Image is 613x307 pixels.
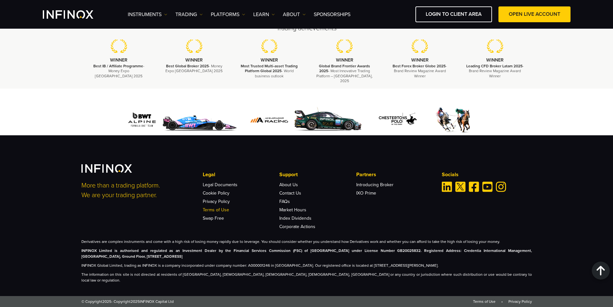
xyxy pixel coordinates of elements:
[81,263,532,268] p: INFINOX Global Limited, trading as INFINOX is a company incorporated under company number: A00000...
[81,24,532,33] h2: Trading achievements
[442,171,532,178] p: Socials
[465,64,525,79] p: - Brand Review Magazine Award Winner
[211,11,245,18] a: PLATFORMS
[203,199,230,204] a: Privacy Policy
[279,171,356,178] p: Support
[319,64,370,73] strong: Global Brand Frontier Awards 2025
[356,182,394,187] a: Introducing Broker
[240,64,299,79] p: - World business outlook
[203,216,224,221] a: Swap Free
[473,299,496,304] a: Terms of Use
[166,64,209,68] strong: Best Global Broker 2025
[279,224,315,229] a: Corporate Actions
[508,299,532,304] a: Privacy Policy
[469,182,479,192] a: Facebook
[81,299,174,304] span: © Copyright - Copyright INFINOX Capital Ltd
[279,207,306,213] a: Market Hours
[314,11,350,18] a: SPONSORSHIPS
[336,57,353,63] strong: WINNER
[81,239,532,245] p: Derivatives are complex instruments and come with a high risk of losing money rapidly due to leve...
[466,64,523,68] strong: Leading CFD Broker Latam 2025
[393,64,446,68] strong: Best Forex Broker Globe 2025
[241,64,298,73] strong: Most Trusted Multi-asset Trading Platform Global 2025
[356,190,376,196] a: IXO Prime
[279,190,301,196] a: Contact Us
[315,64,374,83] p: - Most Innovative Trading Platform – [GEOGRAPHIC_DATA], 2025
[497,299,507,304] span: •
[164,64,224,73] p: - Money Expo [GEOGRAPHIC_DATA] 2025
[81,181,194,200] p: More than a trading platform. We are your trading partner.
[496,182,506,192] a: Instagram
[356,171,433,178] p: Partners
[253,11,275,18] a: Learn
[131,299,140,304] span: 2025
[110,57,127,63] strong: WINNER
[175,11,203,18] a: TRADING
[442,182,452,192] a: Linkedin
[279,182,298,187] a: About Us
[185,57,203,63] strong: WINNER
[203,190,229,196] a: Cookie Policy
[482,182,493,192] a: Youtube
[261,57,278,63] strong: WINNER
[279,216,311,221] a: Index Dividends
[498,6,571,22] a: OPEN LIVE ACCOUNT
[279,199,290,204] a: FAQs
[390,64,450,79] p: - Brand Review Magazine Award Winner
[455,182,466,192] a: Twitter
[203,171,279,178] p: Legal
[81,248,532,259] strong: INFINOX Limited is authorised and regulated as an Investment Dealer by the Financial Services Com...
[102,299,111,304] span: 2025
[415,6,492,22] a: LOGIN TO CLIENT AREA
[283,11,306,18] a: ABOUT
[203,182,237,187] a: Legal Documents
[203,207,229,213] a: Terms of Use
[81,272,532,283] p: The information on this site is not directed at residents of [GEOGRAPHIC_DATA], [DEMOGRAPHIC_DATA...
[93,64,143,68] strong: Best IB / Affiliate Programme
[411,57,429,63] strong: WINNER
[89,64,149,79] p: - Money Expo [GEOGRAPHIC_DATA] 2025
[486,57,504,63] strong: WINNER
[128,11,167,18] a: Instruments
[43,10,108,19] a: INFINOX Logo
